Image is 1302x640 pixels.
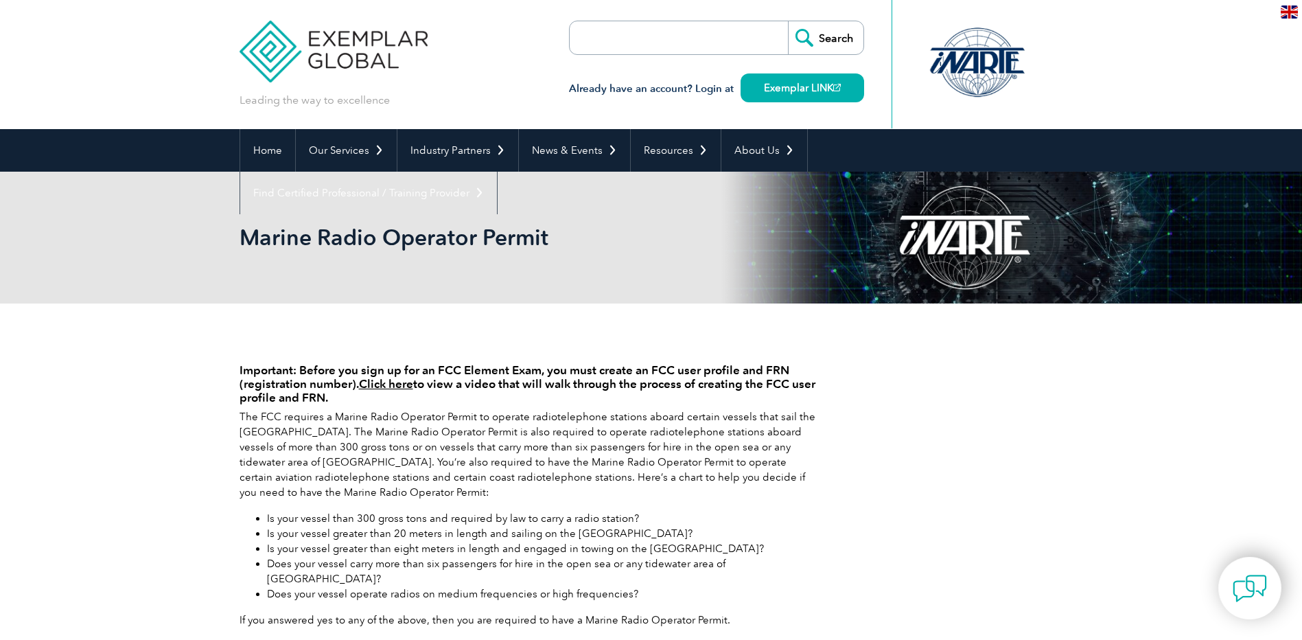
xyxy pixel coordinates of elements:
h4: Important: Before you sign up for an FCC Element Exam, you must create an FCC user profile and FR... [240,363,816,404]
p: Leading the way to excellence [240,93,390,108]
li: Does your vessel operate radios on medium frequencies or high frequencies? [267,586,816,602]
a: Exemplar LINK [741,73,864,102]
li: Is your vessel than 300 gross tons and required by law to carry a radio station? [267,511,816,526]
a: Industry Partners [397,129,518,172]
img: open_square.png [833,84,841,91]
li: Does your vessel carry more than six passengers for hire in the open sea or any tidewater area of... [267,556,816,586]
a: About Us [721,129,807,172]
img: en [1281,5,1298,19]
li: Is your vessel greater than 20 meters in length and sailing on the [GEOGRAPHIC_DATA]? [267,526,816,541]
p: The FCC requires a Marine Radio Operator Permit to operate radiotelephone stations aboard certain... [240,409,816,500]
a: News & Events [519,129,630,172]
img: contact-chat.png [1233,571,1267,606]
h3: Already have an account? Login at [569,80,864,98]
p: If you answered yes to any of the above, then you are required to have a Marine Radio Operator Pe... [240,613,816,628]
a: Find Certified Professional / Training Provider [240,172,497,214]
a: Our Services [296,129,397,172]
a: Home [240,129,295,172]
h2: Marine Radio Operator Permit [240,227,816,249]
a: Click here [359,377,413,391]
li: Is your vessel greater than eight meters in length and engaged in towing on the [GEOGRAPHIC_DATA]? [267,541,816,556]
a: Resources [631,129,721,172]
input: Search [788,21,863,54]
